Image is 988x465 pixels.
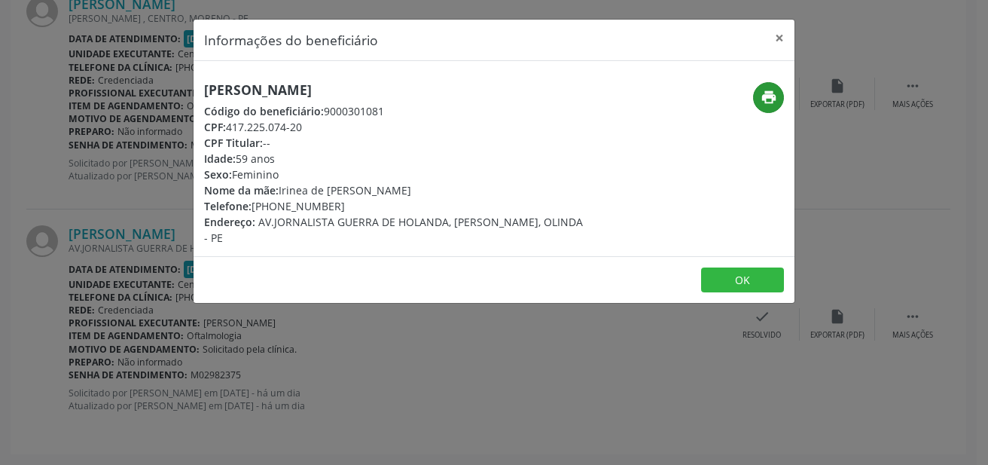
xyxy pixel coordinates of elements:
span: Idade: [204,151,236,166]
div: 417.225.074-20 [204,119,584,135]
button: OK [701,268,784,293]
span: CPF: [204,120,226,134]
span: Nome da mãe: [204,183,279,197]
span: AV.JORNALISTA GUERRA DE HOLANDA, [PERSON_NAME], OLINDA - PE [204,215,583,245]
div: [PHONE_NUMBER] [204,198,584,214]
button: Close [764,20,794,57]
span: Sexo: [204,167,232,182]
i: print [761,89,777,106]
span: Telefone: [204,199,252,213]
span: CPF Titular: [204,136,263,150]
div: Feminino [204,167,584,182]
div: Irinea de [PERSON_NAME] [204,182,584,198]
span: Endereço: [204,215,255,229]
button: print [753,82,784,113]
h5: [PERSON_NAME] [204,82,584,98]
div: 59 anos [204,151,584,167]
div: -- [204,135,584,151]
h5: Informações do beneficiário [204,30,378,50]
div: 9000301081 [204,103,584,119]
span: Código do beneficiário: [204,104,324,118]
